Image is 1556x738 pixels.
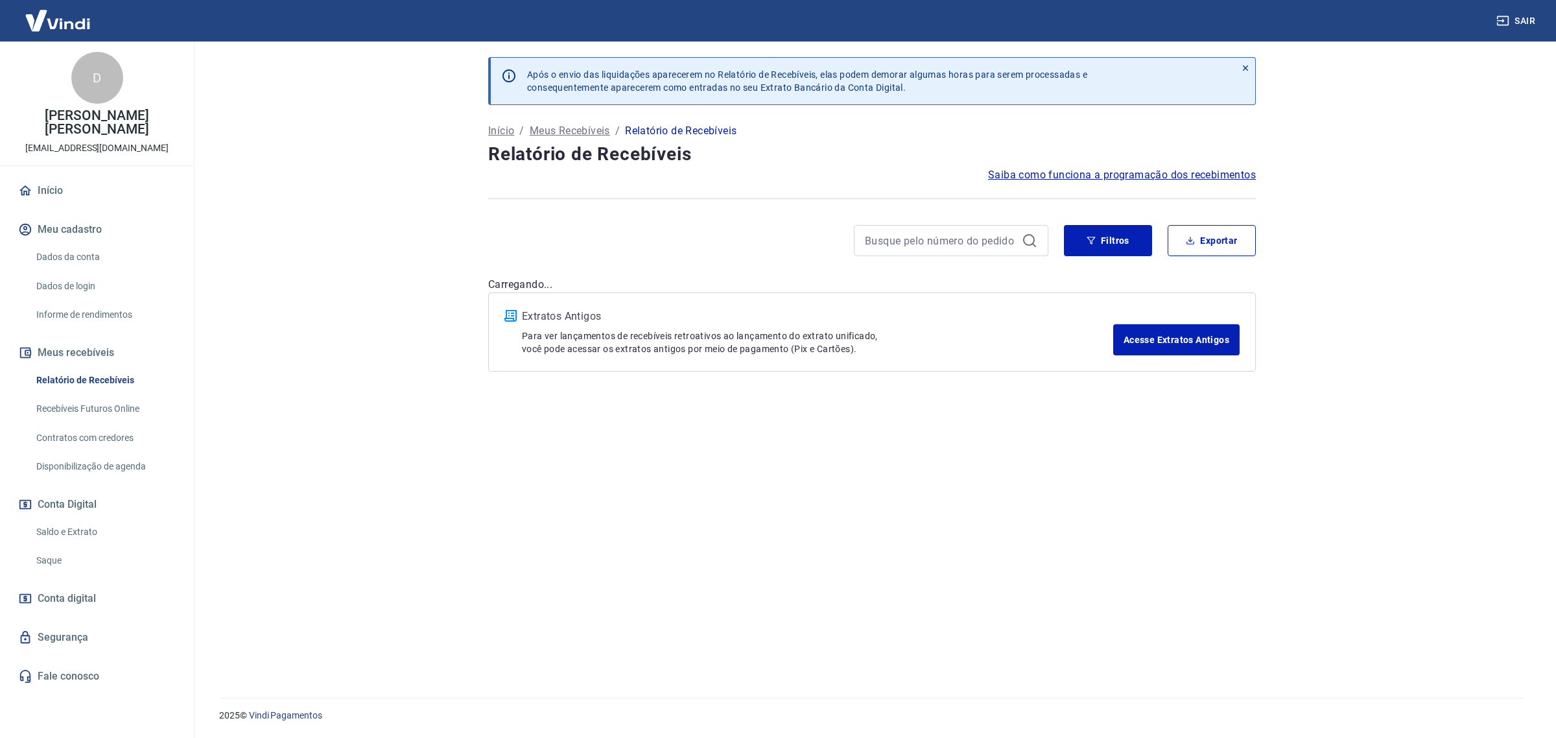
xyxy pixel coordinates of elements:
[31,302,178,328] a: Informe de rendimentos
[31,547,178,574] a: Saque
[31,453,178,480] a: Disponibilização de agenda
[488,123,514,139] a: Início
[988,167,1256,183] a: Saiba como funciona a programação dos recebimentos
[10,109,183,136] p: [PERSON_NAME] [PERSON_NAME]
[31,519,178,545] a: Saldo e Extrato
[488,141,1256,167] h4: Relatório de Recebíveis
[31,396,178,422] a: Recebíveis Futuros Online
[31,273,178,300] a: Dados de login
[625,123,737,139] p: Relatório de Recebíveis
[16,662,178,691] a: Fale conosco
[31,244,178,270] a: Dados da conta
[16,623,178,652] a: Segurança
[1168,225,1256,256] button: Exportar
[865,231,1017,250] input: Busque pelo número do pedido
[1113,324,1240,355] a: Acesse Extratos Antigos
[31,425,178,451] a: Contratos com credores
[527,68,1087,94] p: Após o envio das liquidações aparecerem no Relatório de Recebíveis, elas podem demorar algumas ho...
[38,589,96,608] span: Conta digital
[615,123,620,139] p: /
[16,339,178,367] button: Meus recebíveis
[16,1,100,40] img: Vindi
[16,215,178,244] button: Meu cadastro
[488,277,1256,292] p: Carregando...
[219,709,1525,722] p: 2025 ©
[31,367,178,394] a: Relatório de Recebíveis
[1494,9,1540,33] button: Sair
[71,52,123,104] div: D
[249,710,322,720] a: Vindi Pagamentos
[1064,225,1152,256] button: Filtros
[530,123,610,139] a: Meus Recebíveis
[522,309,1113,324] p: Extratos Antigos
[25,141,169,155] p: [EMAIL_ADDRESS][DOMAIN_NAME]
[504,310,517,322] img: ícone
[519,123,524,139] p: /
[522,329,1113,355] p: Para ver lançamentos de recebíveis retroativos ao lançamento do extrato unificado, você pode aces...
[16,584,178,613] a: Conta digital
[16,490,178,519] button: Conta Digital
[16,176,178,205] a: Início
